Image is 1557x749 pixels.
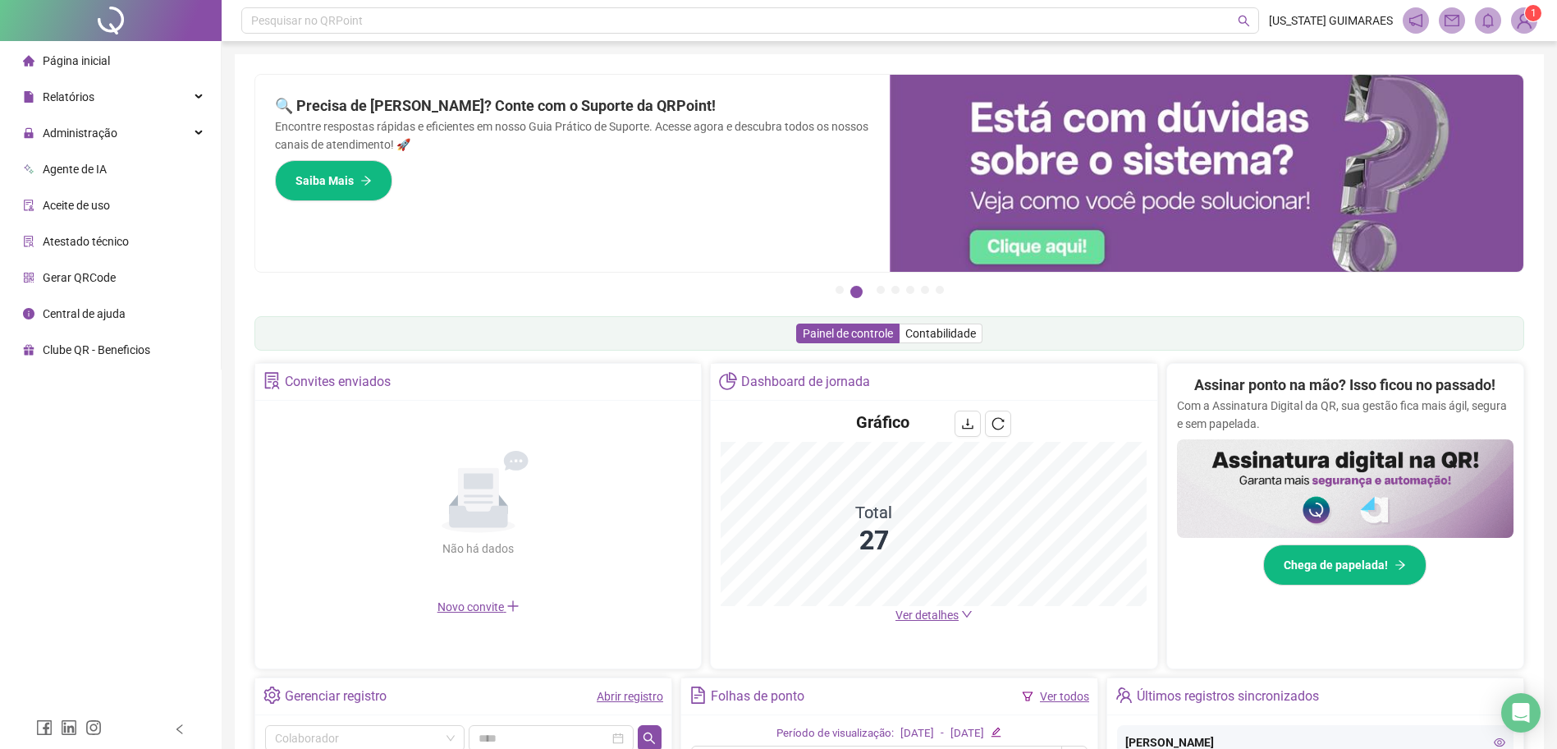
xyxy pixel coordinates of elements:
span: Aceite de uso [43,199,110,212]
span: Central de ajuda [43,307,126,320]
span: Página inicial [43,54,110,67]
h2: 🔍 Precisa de [PERSON_NAME]? Conte com o Suporte da QRPoint! [275,94,870,117]
span: solution [263,372,281,389]
div: Não há dados [403,540,554,558]
span: reload [991,417,1005,430]
div: Convites enviados [285,368,391,396]
img: banner%2F02c71560-61a6-44d4-94b9-c8ab97240462.png [1177,439,1513,538]
button: 3 [877,286,885,294]
h2: Assinar ponto na mão? Isso ficou no passado! [1194,374,1495,397]
div: Gerenciar registro [285,682,387,710]
span: Gerar QRCode [43,271,116,284]
span: gift [23,344,34,356]
span: Novo convite [437,600,520,613]
span: pie-chart [719,372,736,389]
p: Encontre respostas rápidas e eficientes em nosso Guia Prático de Suporte. Acesse agora e descubra... [275,117,870,154]
span: file-text [689,687,707,704]
span: setting [263,687,281,704]
span: plus [506,600,520,613]
div: Folhas de ponto [711,682,804,710]
button: 5 [906,286,914,294]
img: banner%2F0cf4e1f0-cb71-40ef-aa93-44bd3d4ee559.png [890,75,1524,272]
button: 2 [850,286,863,298]
span: [US_STATE] GUIMARAES [1269,11,1393,30]
span: edit [991,727,1001,738]
button: Chega de papelada! [1263,545,1426,586]
span: facebook [36,719,53,736]
span: instagram [85,719,102,736]
button: 6 [921,286,929,294]
span: Clube QR - Beneficios [43,343,150,356]
div: [DATE] [950,725,984,742]
div: - [941,725,944,742]
span: filter [1022,691,1033,702]
span: solution [23,236,34,247]
span: Relatórios [43,90,94,103]
span: eye [1494,737,1505,748]
span: file [23,91,34,103]
span: info-circle [23,308,34,319]
span: Saiba Mais [295,172,354,190]
span: lock [23,127,34,139]
span: search [1238,15,1250,27]
button: 1 [836,286,844,294]
span: arrow-right [1394,559,1406,571]
a: Ver detalhes down [895,609,973,622]
button: Saiba Mais [275,160,392,201]
button: 4 [891,286,900,294]
span: notification [1408,13,1423,28]
span: 1 [1531,7,1536,19]
span: left [174,724,185,735]
p: Com a Assinatura Digital da QR, sua gestão fica mais ágil, segura e sem papelada. [1177,397,1513,433]
span: arrow-right [360,175,372,186]
span: audit [23,200,34,211]
h4: Gráfico [856,411,909,434]
span: search [643,732,656,745]
button: 7 [936,286,944,294]
a: Abrir registro [597,690,663,703]
span: bell [1481,13,1495,28]
span: download [961,417,974,430]
span: Chega de papelada! [1284,556,1388,574]
div: [DATE] [900,725,934,742]
div: Últimos registros sincronizados [1137,682,1319,710]
div: Dashboard de jornada [741,368,870,396]
span: team [1115,687,1133,704]
span: Painel de controle [803,327,893,340]
a: Ver todos [1040,690,1089,703]
div: Open Intercom Messenger [1501,693,1541,733]
span: linkedin [61,719,77,736]
span: Contabilidade [905,327,976,340]
span: down [961,609,973,620]
span: Agente de IA [43,163,107,176]
span: Atestado técnico [43,235,129,248]
sup: Atualize o seu contato no menu Meus Dados [1525,5,1541,21]
span: Ver detalhes [895,609,959,622]
img: 91297 [1512,8,1536,33]
div: Período de visualização: [776,725,894,742]
span: qrcode [23,272,34,283]
span: Administração [43,126,117,140]
span: mail [1445,13,1459,28]
span: home [23,55,34,67]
